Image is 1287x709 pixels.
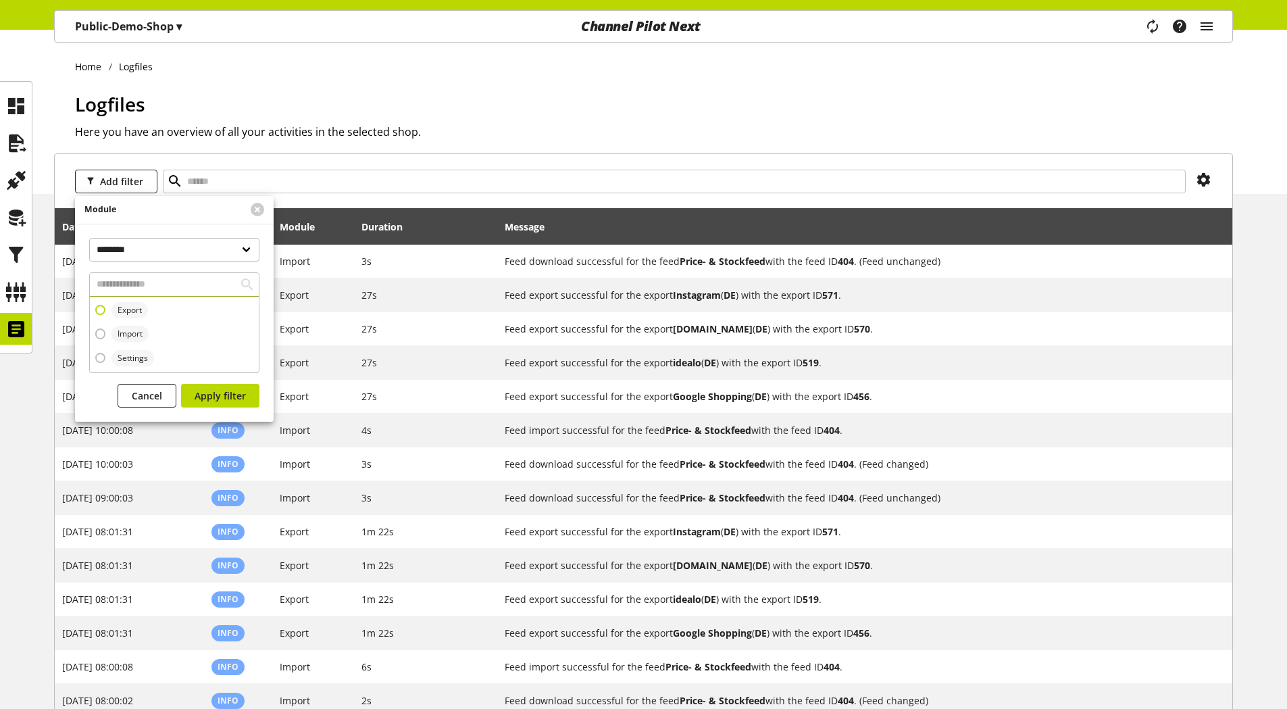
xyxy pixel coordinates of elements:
[680,458,765,470] b: Price- & Stockfeed
[361,559,394,572] span: 1m 22s
[505,213,1226,240] div: Message
[62,491,133,504] span: [DATE] 09:00:03
[505,660,1201,674] h2: Feed import successful for the feed Price- & Stockfeed with the feed ID 404.
[673,289,721,301] b: Instagram
[673,559,753,572] b: [DOMAIN_NAME]
[755,559,767,572] b: DE
[755,390,767,403] b: DE
[361,627,394,639] span: 1m 22s
[361,593,394,606] span: 1m 22s
[505,288,1201,302] h2: Feed export successful for the export Instagram (DE) with the export ID 571.
[680,491,765,504] b: Price- & Stockfeed
[62,424,133,437] span: [DATE] 10:00:08
[838,458,854,470] b: 404
[218,627,238,639] span: Info
[704,356,716,369] b: DE
[118,352,148,364] span: Settings
[673,627,752,639] b: Google Shopping
[755,627,767,639] b: DE
[280,424,310,437] span: Import
[361,458,372,470] span: 3s
[118,328,143,340] span: Import
[218,560,238,571] span: Info
[704,593,716,606] b: DE
[505,254,1201,268] h2: Feed download successful for the feed Price- & Stockfeed with the feed ID 404. (Feed unchanged)
[673,322,753,335] b: [DOMAIN_NAME]
[218,526,238,537] span: Info
[280,660,310,673] span: Import
[824,424,840,437] b: 404
[62,458,133,470] span: [DATE] 10:00:03
[62,660,133,673] span: [DATE] 08:00:08
[680,255,765,268] b: Price- & Stockfeed
[280,627,309,639] span: Export
[218,593,238,605] span: Info
[62,593,133,606] span: [DATE] 08:01:31
[280,559,309,572] span: Export
[218,458,238,470] span: Info
[824,660,840,673] b: 404
[505,524,1201,539] h2: Feed export successful for the export Instagram (DE) with the export ID 571.
[54,10,1233,43] nav: main navigation
[680,694,765,707] b: Price- & Stockfeed
[75,170,157,193] button: Add filter
[280,694,310,707] span: Import
[505,592,1201,606] h2: Feed export successful for the export idealo (DE) with the export ID 519.
[132,389,162,403] span: Cancel
[505,322,1201,336] h2: Feed export successful for the export guenstiger.de (DE) with the export ID 570.
[822,525,838,538] b: 571
[505,491,1201,505] h2: Feed download successful for the feed Price- & Stockfeed with the feed ID 404. (Feed unchanged)
[62,390,133,403] span: [DATE] 10:00:35
[75,124,1233,140] h2: Here you have an overview of all your activities in the selected shop.
[854,559,870,572] b: 570
[361,220,416,234] div: Duration
[361,491,372,504] span: 3s
[75,196,241,224] div: Module
[280,356,309,369] span: Export
[853,627,869,639] b: 456
[505,626,1201,640] h2: Feed export successful for the export Google Shopping (DE) with the export ID 456.
[62,289,133,301] span: [DATE] 10:00:35
[62,356,133,369] span: [DATE] 10:00:35
[118,304,142,316] span: Export
[75,18,182,34] p: Public-Demo-Shop
[803,593,819,606] b: 519
[822,289,838,301] b: 571
[673,356,701,369] b: idealo
[62,694,133,707] span: [DATE] 08:00:02
[673,525,721,538] b: Instagram
[62,525,133,538] span: [DATE] 08:01:31
[361,694,372,707] span: 2s
[505,389,1201,404] h2: Feed export successful for the export Google Shopping (DE) with the export ID 456.
[280,322,309,335] span: Export
[361,322,377,335] span: 27s
[176,19,182,34] span: ▾
[505,693,1201,708] h2: Feed download successful for the feed Price- & Stockfeed with the feed ID 404. (Feed changed)
[218,695,238,706] span: Info
[361,356,377,369] span: 27s
[854,322,870,335] b: 570
[62,322,133,335] span: [DATE] 10:00:35
[280,491,310,504] span: Import
[62,220,130,234] div: Date / Time
[673,593,701,606] b: idealo
[665,424,751,437] b: Price- & Stockfeed
[218,492,238,504] span: Info
[724,289,736,301] b: DE
[280,289,309,301] span: Export
[803,356,819,369] b: 519
[62,255,133,268] span: [DATE] 11:00:03
[361,660,372,673] span: 6s
[195,389,246,403] span: Apply filter
[75,91,145,117] span: Logfiles
[280,458,310,470] span: Import
[665,660,751,673] b: Price- & Stockfeed
[280,593,309,606] span: Export
[361,255,372,268] span: 3s
[505,423,1201,437] h2: Feed import successful for the feed Price- & Stockfeed with the feed ID 404.
[505,558,1201,572] h2: Feed export successful for the export guenstiger.de (DE) with the export ID 570.
[218,661,238,673] span: Info
[75,59,109,74] a: Home
[181,384,259,408] button: Apply filter
[100,174,143,189] span: Add filter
